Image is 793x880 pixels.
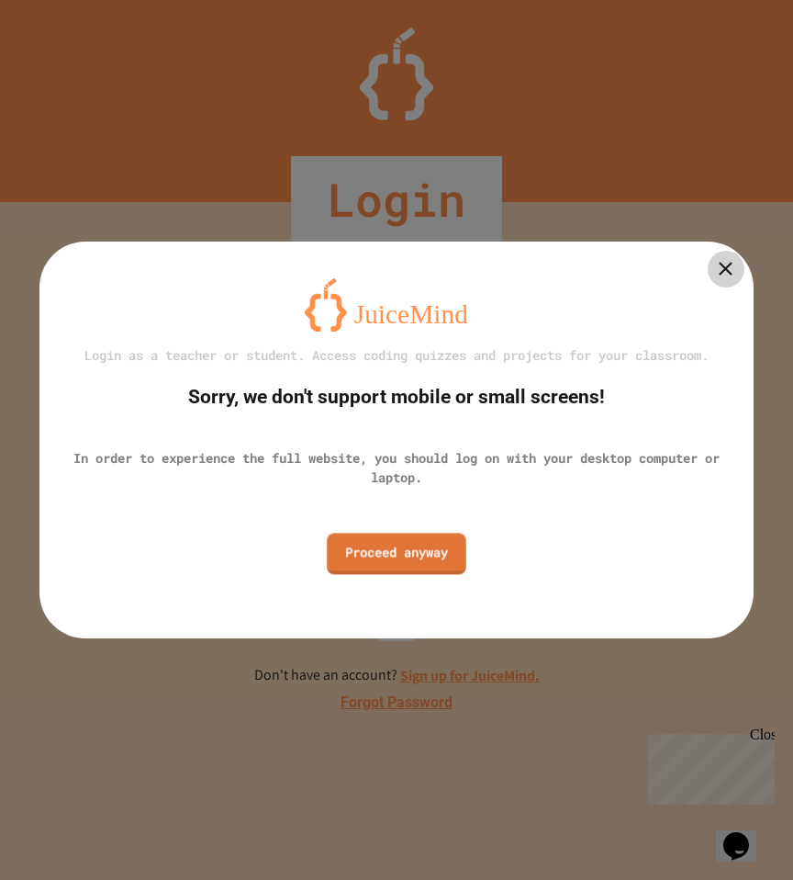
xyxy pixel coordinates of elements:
[7,7,127,117] div: Chat with us now!Close
[84,345,709,365] div: Login as a teacher or student. Access coding quizzes and projects for your classroom.
[188,383,605,412] div: Sorry, we don't support mobile or small screens!
[327,533,466,574] a: Proceed anyway
[305,278,488,332] img: logo-orange.svg
[67,448,726,487] div: In order to experience the full website, you should log on with your desktop computer or laptop.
